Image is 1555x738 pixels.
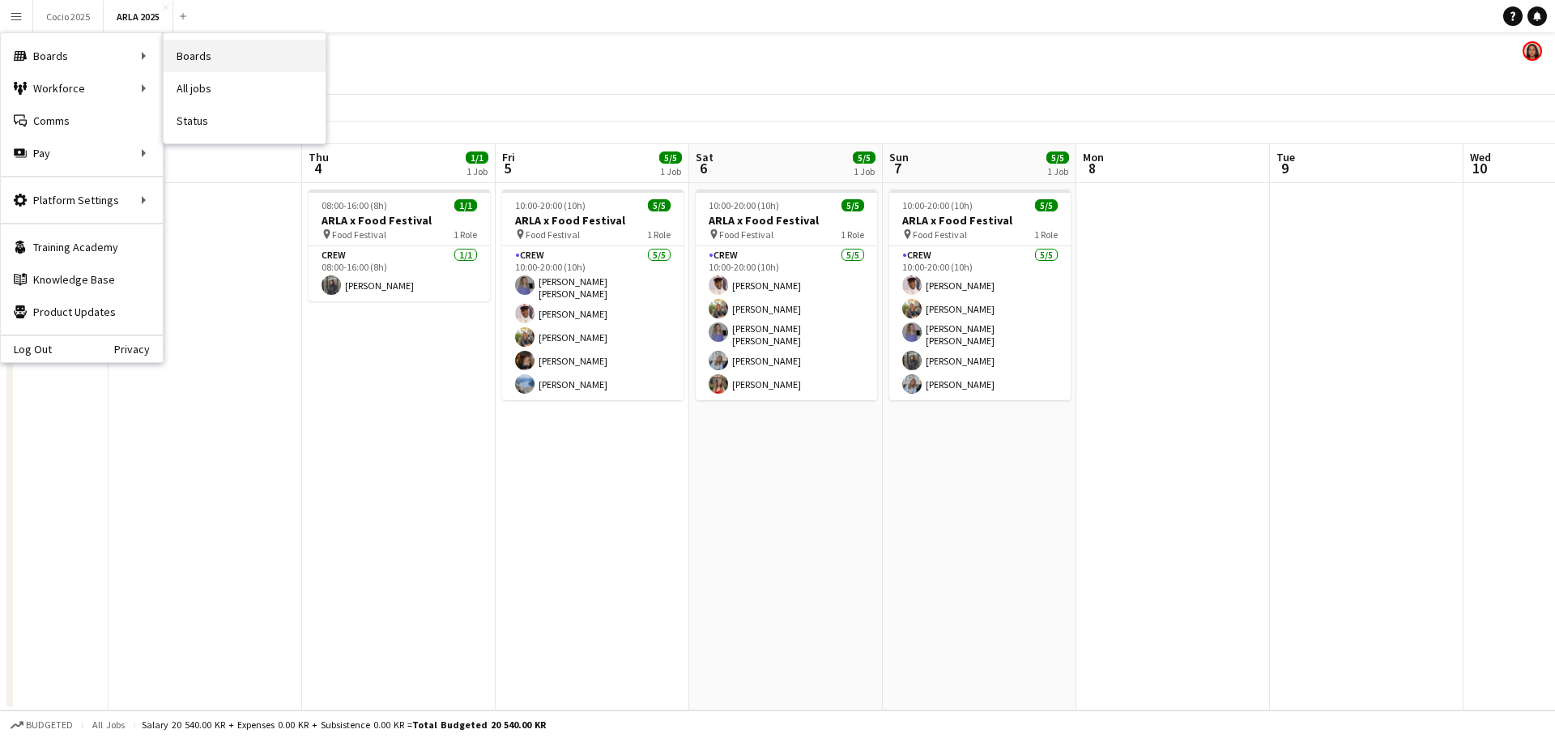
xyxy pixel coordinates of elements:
div: 1 Job [466,165,488,177]
span: 10 [1468,159,1491,177]
span: Wed [1470,150,1491,164]
a: Privacy [114,343,163,356]
h3: ARLA x Food Festival [502,213,684,228]
span: 1 Role [1034,228,1058,241]
span: Budgeted [26,719,73,731]
div: Salary 20 540.00 KR + Expenses 0.00 KR + Subsistence 0.00 KR = [142,719,546,731]
a: Training Academy [1,231,163,263]
span: 1 Role [647,228,671,241]
span: Mon [1083,150,1104,164]
span: Food Festival [526,228,580,241]
span: 10:00-20:00 (10h) [515,199,586,211]
div: Boards [1,40,163,72]
app-job-card: 10:00-20:00 (10h)5/5ARLA x Food Festival Food Festival1 RoleCrew5/510:00-20:00 (10h)[PERSON_NAME]... [889,190,1071,400]
app-user-avatar: Kasandra Ghantous [1523,41,1542,61]
span: 1 Role [454,228,477,241]
button: Cocio 2025 [33,1,104,32]
button: ARLA 2025 [104,1,173,32]
div: 1 Job [854,165,875,177]
span: 10:00-20:00 (10h) [902,199,973,211]
div: 1 Job [660,165,681,177]
div: Platform Settings [1,184,163,216]
span: 1 Role [841,228,864,241]
app-card-role: Crew5/510:00-20:00 (10h)[PERSON_NAME][PERSON_NAME][PERSON_NAME] [PERSON_NAME][PERSON_NAME][PERSON... [696,246,877,400]
span: 1/1 [466,151,488,164]
span: 5/5 [841,199,864,211]
span: Sat [696,150,714,164]
a: Comms [1,105,163,137]
span: All jobs [89,719,128,731]
span: Food Festival [719,228,773,241]
a: Boards [164,40,326,72]
span: 10:00-20:00 (10h) [709,199,779,211]
a: Knowledge Base [1,263,163,296]
span: 5 [500,159,515,177]
h3: ARLA x Food Festival [889,213,1071,228]
app-card-role: Crew5/510:00-20:00 (10h)[PERSON_NAME] [PERSON_NAME][PERSON_NAME][PERSON_NAME][PERSON_NAME][PERSON... [502,246,684,400]
h3: ARLA x Food Festival [696,213,877,228]
a: Status [164,105,326,137]
span: Food Festival [332,228,386,241]
span: 7 [887,159,909,177]
span: 4 [306,159,329,177]
span: 1/1 [454,199,477,211]
span: Food Festival [913,228,967,241]
a: All jobs [164,72,326,105]
span: 8 [1080,159,1104,177]
span: Total Budgeted 20 540.00 KR [412,719,546,731]
span: 6 [693,159,714,177]
span: 5/5 [648,199,671,211]
app-job-card: 10:00-20:00 (10h)5/5ARLA x Food Festival Food Festival1 RoleCrew5/510:00-20:00 (10h)[PERSON_NAME]... [502,190,684,400]
span: 9 [1274,159,1295,177]
span: 5/5 [659,151,682,164]
app-job-card: 10:00-20:00 (10h)5/5ARLA x Food Festival Food Festival1 RoleCrew5/510:00-20:00 (10h)[PERSON_NAME]... [696,190,877,400]
h3: ARLA x Food Festival [309,213,490,228]
span: Tue [1276,150,1295,164]
div: Pay [1,137,163,169]
app-job-card: 08:00-16:00 (8h)1/1ARLA x Food Festival Food Festival1 RoleCrew1/108:00-16:00 (8h)[PERSON_NAME] [309,190,490,301]
span: 08:00-16:00 (8h) [322,199,387,211]
app-card-role: Crew5/510:00-20:00 (10h)[PERSON_NAME][PERSON_NAME][PERSON_NAME] [PERSON_NAME][PERSON_NAME][PERSON... [889,246,1071,400]
span: Thu [309,150,329,164]
span: 5/5 [853,151,875,164]
button: Budgeted [8,716,75,734]
a: Product Updates [1,296,163,328]
div: 1 Job [1047,165,1068,177]
span: 5/5 [1046,151,1069,164]
div: Workforce [1,72,163,105]
a: Log Out [1,343,52,356]
span: Sun [889,150,909,164]
span: Fri [502,150,515,164]
span: 5/5 [1035,199,1058,211]
app-card-role: Crew1/108:00-16:00 (8h)[PERSON_NAME] [309,246,490,301]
